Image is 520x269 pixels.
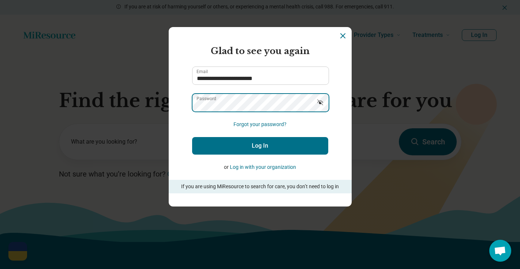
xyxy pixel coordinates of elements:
button: Log in with your organization [230,163,296,171]
label: Email [197,69,208,74]
h2: Glad to see you again [192,45,328,58]
button: Forgot your password? [233,121,287,128]
p: If you are using MiResource to search for care, you don’t need to log in [179,183,341,190]
label: Password [197,96,216,101]
button: Log In [192,137,328,155]
button: Show password [312,94,328,111]
section: Login Dialog [169,27,352,207]
button: Dismiss [338,31,347,40]
p: or [192,163,328,171]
